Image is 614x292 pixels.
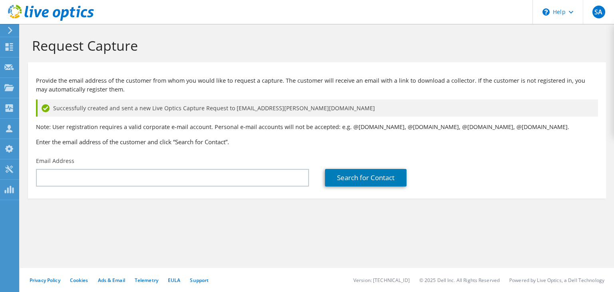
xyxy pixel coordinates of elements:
[592,6,605,18] span: SA
[353,277,410,284] li: Version: [TECHNICAL_ID]
[168,277,180,284] a: EULA
[36,137,598,146] h3: Enter the email address of the customer and click “Search for Contact”.
[419,277,500,284] li: © 2025 Dell Inc. All Rights Reserved
[509,277,604,284] li: Powered by Live Optics, a Dell Technology
[53,104,375,113] span: Successfully created and sent a new Live Optics Capture Request to [EMAIL_ADDRESS][PERSON_NAME][D...
[36,157,74,165] label: Email Address
[36,123,598,131] p: Note: User registration requires a valid corporate e-mail account. Personal e-mail accounts will ...
[190,277,209,284] a: Support
[70,277,88,284] a: Cookies
[36,76,598,94] p: Provide the email address of the customer from whom you would like to request a capture. The cust...
[325,169,407,187] a: Search for Contact
[135,277,158,284] a: Telemetry
[98,277,125,284] a: Ads & Email
[30,277,60,284] a: Privacy Policy
[542,8,550,16] svg: \n
[32,37,598,54] h1: Request Capture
